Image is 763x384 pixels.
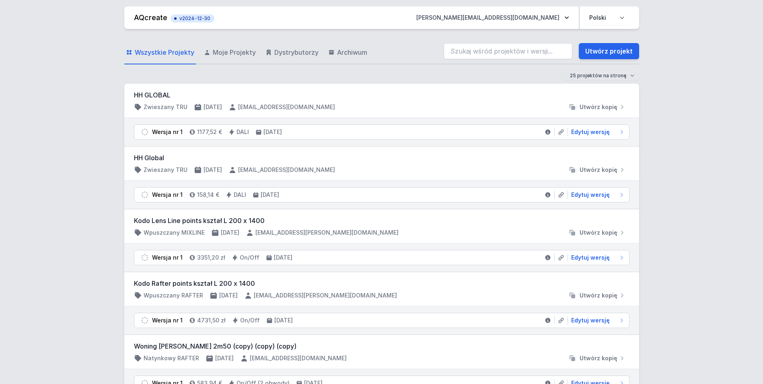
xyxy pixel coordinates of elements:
img: draft.svg [141,191,149,199]
h4: [EMAIL_ADDRESS][PERSON_NAME][DOMAIN_NAME] [254,291,397,299]
img: draft.svg [141,316,149,324]
h4: [DATE] [263,128,282,136]
h4: Zwieszany TRU [144,166,187,174]
span: Utwórz kopię [580,103,617,111]
span: Wszystkie Projekty [135,47,194,57]
a: Edytuj wersję [568,316,626,324]
h4: 3351,20 zł [197,254,225,262]
h4: [DATE] [215,354,234,362]
h4: [DATE] [204,103,222,111]
span: Edytuj wersję [571,316,610,324]
span: Dystrybutorzy [274,47,319,57]
span: Edytuj wersję [571,191,610,199]
a: AQcreate [134,13,167,22]
h4: Wpuszczany MIXLINE [144,229,205,237]
h3: HH GLOBAL [134,90,629,100]
span: v2024-12-30 [175,15,210,22]
h4: [EMAIL_ADDRESS][PERSON_NAME][DOMAIN_NAME] [255,229,399,237]
a: Edytuj wersję [568,128,626,136]
a: Dystrybutorzy [264,41,320,64]
span: Utwórz kopię [580,229,617,237]
select: Wybierz język [584,10,629,25]
a: Archiwum [327,41,369,64]
h4: Natynkowy RAFTER [144,354,199,362]
h4: Zwieszany TRU [144,103,187,111]
a: Edytuj wersję [568,191,626,199]
div: Wersja nr 1 [152,316,183,324]
span: Utwórz kopię [580,291,617,299]
input: Szukaj wśród projektów i wersji... [444,43,572,59]
h3: Woning [PERSON_NAME] 2m50 (copy) (copy) (copy) [134,341,629,351]
img: draft.svg [141,128,149,136]
h4: Wpuszczany RAFTER [144,291,203,299]
h4: 4731,50 zł [197,316,226,324]
h4: [DATE] [261,191,279,199]
div: Wersja nr 1 [152,191,183,199]
h4: [EMAIL_ADDRESS][DOMAIN_NAME] [250,354,347,362]
h3: Kodo Lens Line points kształ L 200 x 1400 [134,216,629,225]
h4: 1177,52 € [197,128,222,136]
h4: DALI [234,191,246,199]
a: Utwórz projekt [579,43,639,59]
h4: [DATE] [274,316,293,324]
h4: [DATE] [219,291,238,299]
button: Utwórz kopię [565,103,629,111]
button: [PERSON_NAME][EMAIL_ADDRESS][DOMAIN_NAME] [410,10,576,25]
div: Wersja nr 1 [152,128,183,136]
span: Utwórz kopię [580,166,617,174]
h4: [DATE] [274,254,292,262]
a: Edytuj wersję [568,254,626,262]
button: v2024-12-30 [171,13,214,23]
button: Utwórz kopię [565,229,629,237]
span: Edytuj wersję [571,128,610,136]
h4: [DATE] [221,229,239,237]
a: Wszystkie Projekty [124,41,196,64]
h4: On/Off [240,254,259,262]
h3: HH Global [134,153,629,163]
span: Archiwum [337,47,367,57]
button: Utwórz kopię [565,354,629,362]
a: Moje Projekty [202,41,257,64]
span: Moje Projekty [213,47,256,57]
h4: DALI [237,128,249,136]
h4: On/Off [240,316,260,324]
button: Utwórz kopię [565,291,629,299]
div: Wersja nr 1 [152,254,183,262]
span: Edytuj wersję [571,254,610,262]
img: draft.svg [141,254,149,262]
span: Utwórz kopię [580,354,617,362]
h4: [EMAIL_ADDRESS][DOMAIN_NAME] [238,103,335,111]
h4: [DATE] [204,166,222,174]
button: Utwórz kopię [565,166,629,174]
h3: Kodo Rafter points kształ L 200 x 1400 [134,279,629,288]
h4: [EMAIL_ADDRESS][DOMAIN_NAME] [238,166,335,174]
h4: 158,14 € [197,191,219,199]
